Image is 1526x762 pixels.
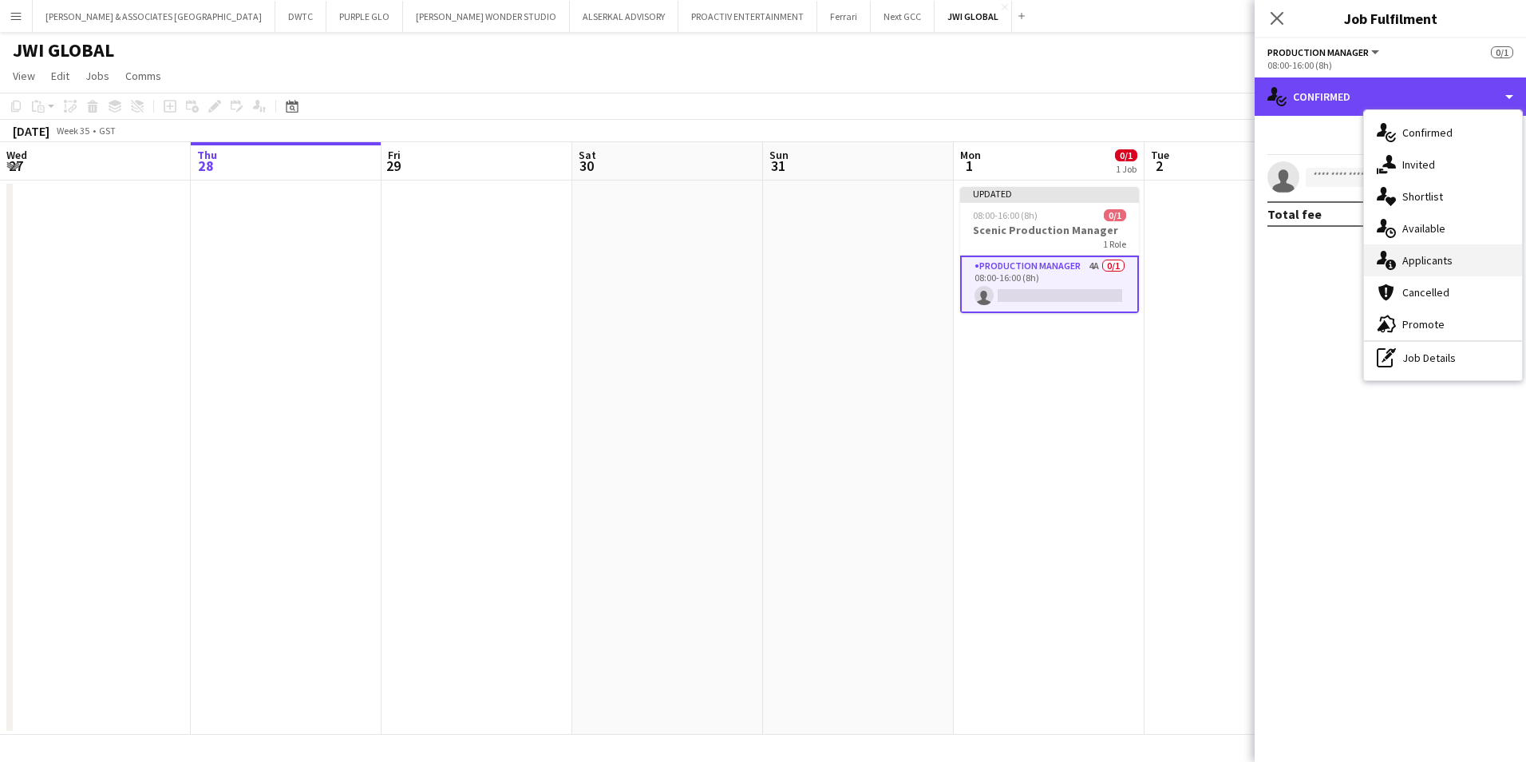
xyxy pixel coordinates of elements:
[1255,8,1526,29] h3: Job Fulfilment
[960,223,1139,237] h3: Scenic Production Manager
[119,65,168,86] a: Comms
[769,148,789,162] span: Sun
[53,125,93,137] span: Week 35
[385,157,401,175] span: 29
[45,65,76,86] a: Edit
[99,125,116,137] div: GST
[958,157,981,175] span: 1
[1364,212,1522,244] div: Available
[51,69,69,83] span: Edit
[197,148,217,162] span: Thu
[960,187,1139,313] app-job-card: Updated08:00-16:00 (8h)0/1Scenic Production Manager1 RoleProduction Manager4A0/108:00-16:00 (8h)
[13,123,49,139] div: [DATE]
[1267,46,1382,58] button: Production Manager
[871,1,935,32] button: Next GCC
[1115,149,1137,161] span: 0/1
[1364,276,1522,308] div: Cancelled
[275,1,326,32] button: DWTC
[678,1,817,32] button: PROACTIV ENTERTAINMENT
[1364,181,1522,212] div: Shortlist
[579,148,596,162] span: Sat
[195,157,217,175] span: 28
[960,148,981,162] span: Mon
[125,69,161,83] span: Comms
[79,65,116,86] a: Jobs
[33,1,275,32] button: [PERSON_NAME] & ASSOCIATES [GEOGRAPHIC_DATA]
[13,69,35,83] span: View
[576,157,596,175] span: 30
[1364,342,1522,374] div: Job Details
[1364,244,1522,276] div: Applicants
[388,148,401,162] span: Fri
[1267,59,1513,71] div: 08:00-16:00 (8h)
[1148,157,1169,175] span: 2
[817,1,871,32] button: Ferrari
[1267,46,1369,58] span: Production Manager
[13,38,114,62] h1: JWI GLOBAL
[1267,206,1322,222] div: Total fee
[1103,238,1126,250] span: 1 Role
[403,1,570,32] button: [PERSON_NAME] WONDER STUDIO
[1364,149,1522,181] div: Invited
[1364,117,1522,149] div: Confirmed
[326,1,403,32] button: PURPLE GLO
[767,157,789,175] span: 31
[973,209,1038,221] span: 08:00-16:00 (8h)
[935,1,1012,32] button: JWI GLOBAL
[960,256,1139,313] app-card-role: Production Manager4A0/108:00-16:00 (8h)
[1364,308,1522,340] div: Promote
[1116,163,1137,175] div: 1 Job
[1255,77,1526,116] div: Confirmed
[85,69,109,83] span: Jobs
[4,157,27,175] span: 27
[6,65,42,86] a: View
[570,1,678,32] button: ALSERKAL ADVISORY
[6,148,27,162] span: Wed
[1104,209,1126,221] span: 0/1
[1491,46,1513,58] span: 0/1
[1151,148,1169,162] span: Tue
[960,187,1139,200] div: Updated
